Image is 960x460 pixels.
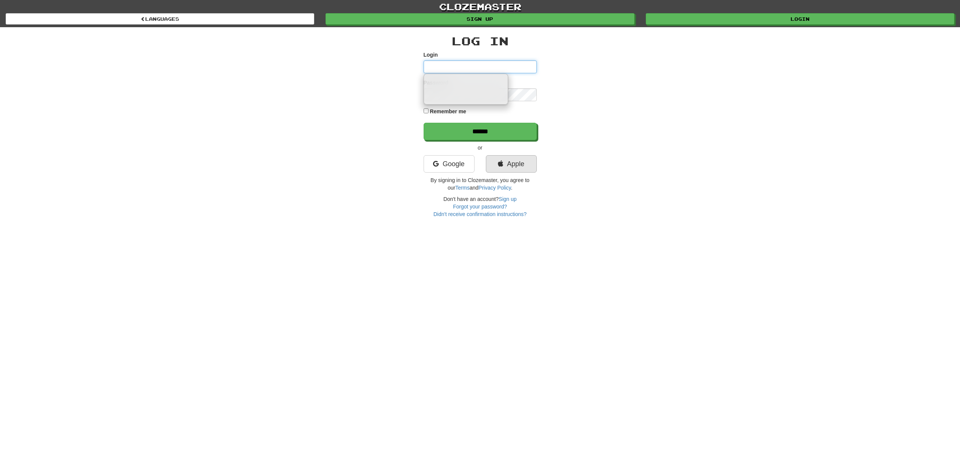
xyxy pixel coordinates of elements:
[424,155,475,173] a: Google
[424,144,537,151] p: or
[424,176,537,191] p: By signing in to Clozemaster, you agree to our and .
[499,196,516,202] a: Sign up
[430,108,466,115] label: Remember me
[455,185,470,191] a: Terms
[478,185,511,191] a: Privacy Policy
[6,13,314,25] a: Languages
[453,204,507,210] a: Forgot your password?
[326,13,634,25] a: Sign up
[424,51,438,59] label: Login
[424,35,537,47] h2: Log In
[486,155,537,173] a: Apple
[433,211,527,217] a: Didn't receive confirmation instructions?
[646,13,954,25] a: Login
[424,195,537,218] div: Don't have an account?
